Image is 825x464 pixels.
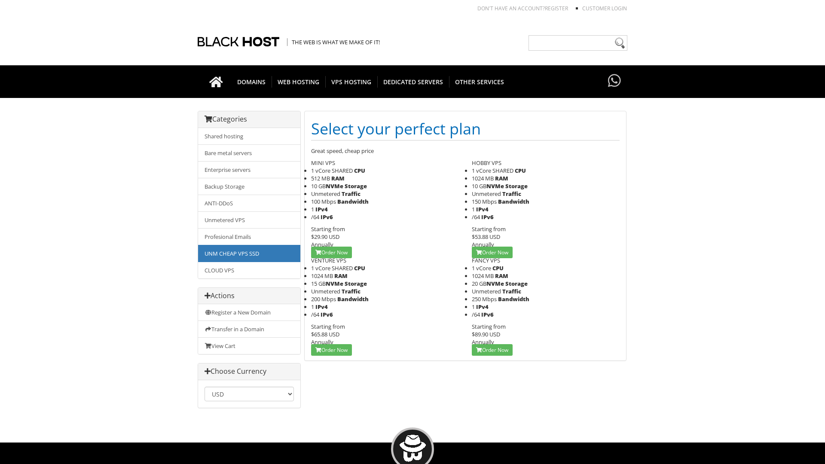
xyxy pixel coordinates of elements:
[321,213,333,221] b: IPv6
[272,65,326,98] a: WEB HOSTING
[342,190,361,198] b: Traffic
[311,311,319,318] span: /64
[476,205,489,213] b: IPv4
[472,225,620,248] div: Starting from Annually
[472,264,491,272] span: 1 vCore
[472,344,513,356] a: Order Now
[198,144,300,162] a: Bare metal servers
[345,182,367,190] b: Storage
[399,435,426,462] img: BlackHOST mascont, Blacky.
[198,228,300,245] a: Profesional Emails
[198,321,300,338] a: Transfer in a Domain
[472,330,500,338] span: $89.90 USD
[311,280,343,287] span: 15 GB
[311,303,314,311] span: 1
[311,295,336,303] span: 200 Mbps
[472,287,501,295] span: Unmetered
[472,233,500,241] span: $53.88 USD
[472,303,475,311] span: 1
[311,190,340,198] span: Unmetered
[315,303,328,311] b: IPv4
[311,256,346,264] span: VENTURE VPS
[198,178,300,195] a: Backup Storage
[472,159,501,167] span: HOBBY VPS
[311,287,340,295] span: Unmetered
[311,198,336,205] span: 100 Mbps
[205,292,294,300] h3: Actions
[231,76,272,88] span: DOMAINS
[472,198,497,205] span: 150 Mbps
[498,295,529,303] b: Bandwidth
[481,213,494,221] b: IPv6
[325,65,378,98] a: VPS HOSTING
[342,287,361,295] b: Traffic
[311,118,620,140] h1: Select your perfect plan
[311,330,339,338] span: $65.88 USD
[502,287,521,295] b: Traffic
[334,272,348,280] b: RAM
[311,247,352,258] a: Order Now
[486,280,504,287] b: NVMe
[287,38,380,46] span: The Web is what we make of it!
[498,198,529,205] b: Bandwidth
[545,5,568,12] a: REGISTER
[311,323,459,346] div: Starting from Annually
[345,280,367,287] b: Storage
[311,272,333,280] span: 1024 MB
[198,245,300,262] a: UNM CHEAP VPS SSD
[198,128,300,145] a: Shared hosting
[198,195,300,212] a: ANTI-DDoS
[472,167,513,174] span: 1 vCore SHARED
[472,213,480,221] span: /64
[337,198,369,205] b: Bandwidth
[377,65,449,98] a: DEDICATED SERVERS
[472,256,500,264] span: FANCY VPS
[311,233,339,241] span: $29.90 USD
[272,76,326,88] span: WEB HOSTING
[315,205,328,213] b: IPv4
[311,225,459,248] div: Starting from Annually
[198,337,300,354] a: View Cart
[198,262,300,278] a: CLOUD VPS
[326,182,343,190] b: NVMe
[311,159,335,167] span: MINI VPS
[231,65,272,98] a: DOMAINS
[354,264,365,272] b: CPU
[311,205,314,213] span: 1
[582,5,627,12] a: Customer Login
[472,205,475,213] span: 1
[337,295,369,303] b: Bandwidth
[311,264,353,272] span: 1 vCore SHARED
[205,368,294,375] h3: Choose Currency
[472,311,480,318] span: /64
[515,167,526,174] b: CPU
[472,247,513,258] a: Order Now
[311,174,330,182] span: 512 MB
[505,182,528,190] b: Storage
[449,76,510,88] span: OTHER SERVICES
[198,161,300,178] a: Enterprise servers
[311,182,343,190] span: 10 GB
[486,182,504,190] b: NVMe
[311,167,353,174] span: 1 vCore SHARED
[472,182,504,190] span: 10 GB
[472,280,504,287] span: 20 GB
[481,311,494,318] b: IPv6
[606,65,623,97] a: Have questions?
[464,5,568,12] li: Don't have an account?
[198,211,300,229] a: Unmetered VPS
[326,280,343,287] b: NVMe
[377,76,449,88] span: DEDICATED SERVERS
[311,147,620,155] p: Great speed, cheap price
[472,323,620,346] div: Starting from Annually
[472,272,494,280] span: 1024 MB
[495,174,508,182] b: RAM
[205,116,294,123] h3: Categories
[311,213,319,221] span: /64
[505,280,528,287] b: Storage
[354,167,365,174] b: CPU
[331,174,345,182] b: RAM
[472,190,501,198] span: Unmetered
[472,295,497,303] span: 250 Mbps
